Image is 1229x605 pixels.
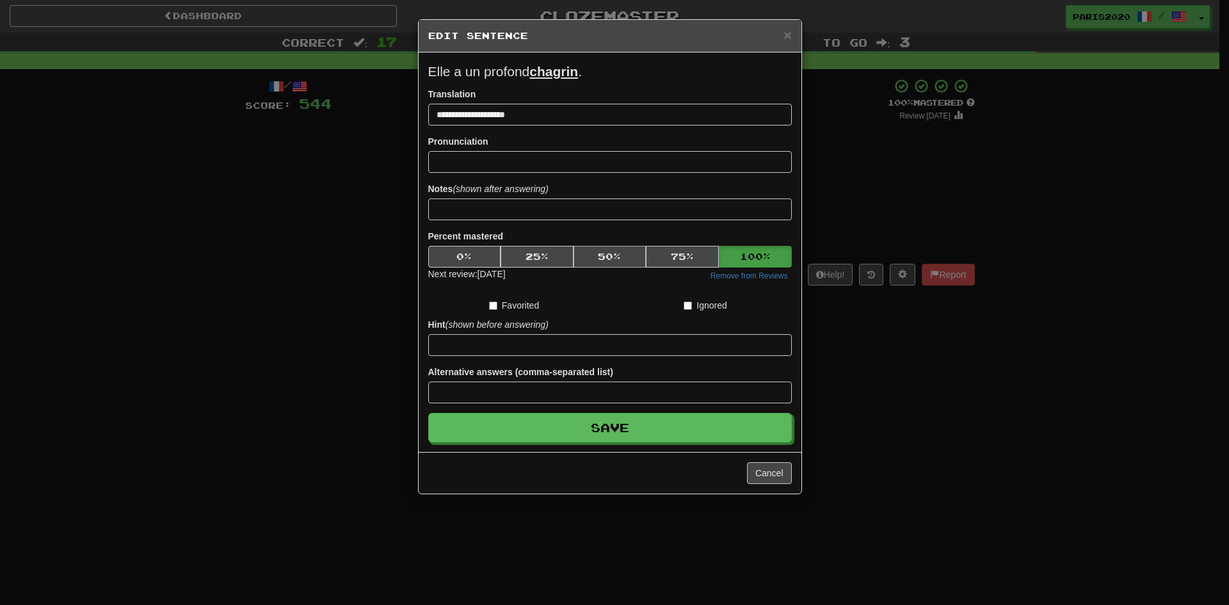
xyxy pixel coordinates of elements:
label: Percent mastered [428,230,504,243]
button: 0% [428,246,501,268]
button: Close [783,28,791,42]
label: Pronunciation [428,135,488,148]
label: Translation [428,88,476,101]
label: Favorited [489,299,539,312]
button: Cancel [747,462,792,484]
input: Ignored [684,302,692,310]
em: (shown after answering) [453,184,548,194]
span: × [783,28,791,42]
p: Elle a un profond . [428,62,792,81]
button: 75% [646,246,719,268]
input: Favorited [489,302,497,310]
h5: Edit Sentence [428,29,792,42]
button: Save [428,413,792,442]
u: chagrin [529,64,578,79]
div: Percent mastered [428,246,792,268]
button: 100% [719,246,792,268]
button: Remove from Reviews [707,269,792,283]
label: Alternative answers (comma-separated list) [428,366,613,378]
button: 25% [501,246,574,268]
label: Ignored [684,299,727,312]
em: (shown before answering) [446,319,549,330]
label: Hint [428,318,549,331]
div: Next review: [DATE] [428,268,506,283]
label: Notes [428,182,549,195]
button: 50% [574,246,647,268]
